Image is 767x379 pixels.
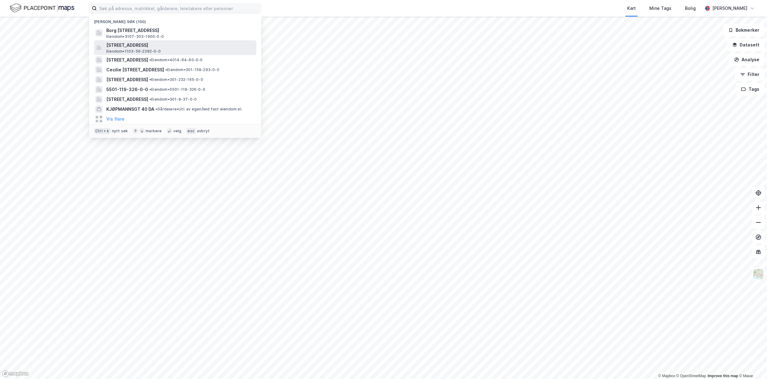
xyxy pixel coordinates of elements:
span: • [165,67,167,72]
a: OpenStreetMap [676,374,706,378]
span: • [149,77,151,82]
img: Z [753,268,764,280]
a: Mapbox homepage [2,370,29,377]
img: logo.f888ab2527a4732fd821a326f86c7f29.svg [10,3,74,14]
div: Mine Tags [649,5,671,12]
a: Improve this map [708,374,738,378]
div: Bolig [685,5,696,12]
span: Eiendom • 301-159-293-0-0 [165,67,219,72]
span: [STREET_ADDRESS] [106,96,148,103]
button: Tags [736,83,765,95]
button: Filter [735,68,765,81]
span: • [149,87,151,92]
div: Ctrl + k [94,128,111,134]
span: KJØPMANNSGT 40 DA [106,106,154,113]
span: Eiendom • 5501-119-326-0-0 [149,87,205,92]
span: [STREET_ADDRESS] [106,56,148,64]
span: [STREET_ADDRESS] [106,76,148,83]
span: Eiendom • 3107-303-1900-0-0 [106,34,164,39]
div: markere [146,129,162,134]
span: Cecilie [STREET_ADDRESS] [106,66,164,74]
span: Gårdeiere • Utl. av egen/leid fast eiendom el. [155,107,242,112]
button: Datasett [727,39,765,51]
div: avbryt [197,129,210,134]
div: [PERSON_NAME] [712,5,747,12]
button: Bokmerker [723,24,765,36]
iframe: Chat Widget [736,349,767,379]
span: [STREET_ADDRESS] [106,42,254,49]
a: Mapbox [658,374,675,378]
button: Vis flere [106,115,124,123]
span: Eiendom • 4014-64-60-0-0 [149,58,203,62]
div: Kontrollprogram for chat [736,349,767,379]
span: Borg [STREET_ADDRESS] [106,27,254,34]
span: Eiendom • 1103-56-2382-0-0 [106,49,161,54]
div: nytt søk [112,129,128,134]
input: Søk på adresse, matrikkel, gårdeiere, leietakere eller personer [97,4,261,13]
div: Kart [627,5,636,12]
span: • [149,58,151,62]
span: • [155,107,157,111]
span: • [149,97,151,102]
span: Eiendom • 301-9-37-0-0 [149,97,197,102]
span: Eiendom • 301-232-165-0-0 [149,77,203,82]
span: 5501-119-326-0-0 [106,86,148,93]
div: esc [186,128,196,134]
div: velg [173,129,182,134]
button: Analyse [729,54,765,66]
div: [PERSON_NAME] søk (100) [89,14,261,26]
